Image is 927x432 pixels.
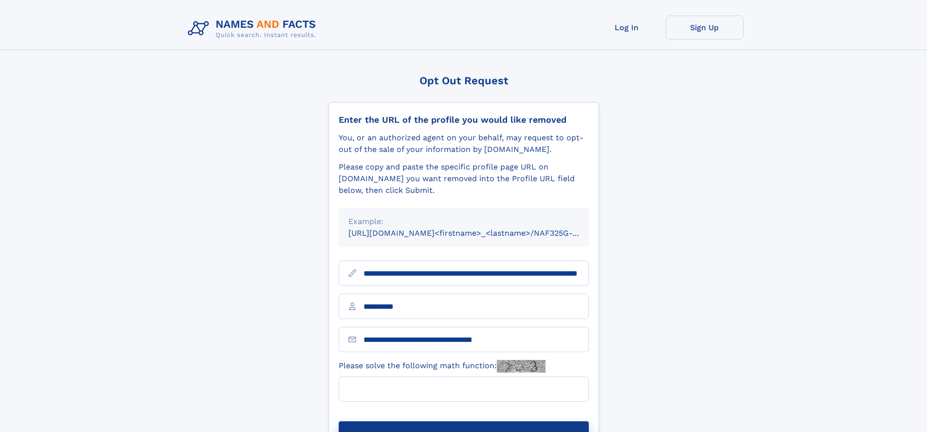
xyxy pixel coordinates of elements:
[184,16,324,42] img: Logo Names and Facts
[328,75,599,87] div: Opt Out Request
[348,228,607,238] small: [URL][DOMAIN_NAME]<firstname>_<lastname>/NAF325G-xxxxxxxx
[666,16,744,39] a: Sign Up
[339,132,589,155] div: You, or an authorized agent on your behalf, may request to opt-out of the sale of your informatio...
[348,216,579,227] div: Example:
[588,16,666,39] a: Log In
[339,114,589,125] div: Enter the URL of the profile you would like removed
[339,161,589,196] div: Please copy and paste the specific profile page URL on [DOMAIN_NAME] you want removed into the Pr...
[339,360,545,373] label: Please solve the following math function:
